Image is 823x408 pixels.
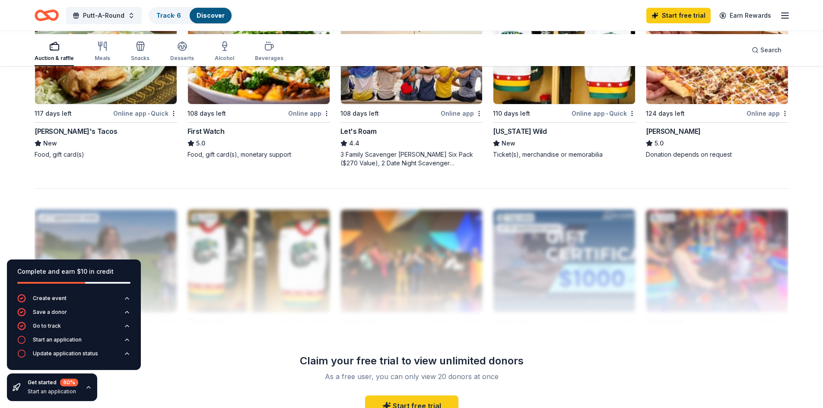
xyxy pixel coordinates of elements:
[131,38,149,66] button: Snacks
[287,354,536,368] div: Claim your free trial to view unlimited donors
[33,309,67,316] div: Save a donor
[131,55,149,62] div: Snacks
[35,150,177,159] div: Food, gift card(s)
[215,38,234,66] button: Alcohol
[255,55,283,62] div: Beverages
[60,379,78,386] div: 60 %
[95,55,110,62] div: Meals
[170,55,194,62] div: Desserts
[745,41,788,59] button: Search
[28,379,78,386] div: Get started
[35,108,72,119] div: 117 days left
[572,108,636,119] div: Online app Quick
[17,266,130,277] div: Complete and earn $10 in credit
[17,308,130,322] button: Save a donor
[340,108,379,119] div: 108 days left
[646,126,701,136] div: [PERSON_NAME]
[187,1,330,159] a: Image for First Watch1 applylast week108 days leftOnline appFirst Watch5.0Food, gift card(s), mon...
[646,150,788,159] div: Donation depends on request
[17,335,130,349] button: Start an application
[17,294,130,308] button: Create event
[606,110,608,117] span: •
[288,108,330,119] div: Online app
[113,108,177,119] div: Online app Quick
[646,108,685,119] div: 124 days left
[156,12,181,19] a: Track· 6
[35,5,59,25] a: Home
[35,1,177,159] a: Image for Rudy's TacosLocal117 days leftOnline app•Quick[PERSON_NAME]'s TacosNewFood, gift card(s)
[760,45,782,55] span: Search
[33,350,98,357] div: Update application status
[28,388,78,395] div: Start an application
[502,138,515,149] span: New
[187,108,226,119] div: 108 days left
[646,8,711,23] a: Start free trial
[655,138,664,149] span: 5.0
[35,55,74,62] div: Auction & raffle
[493,150,636,159] div: Ticket(s), merchandise or memorabilia
[493,108,530,119] div: 110 days left
[340,126,377,136] div: Let's Roam
[17,322,130,335] button: Go to track
[95,38,110,66] button: Meals
[493,126,547,136] div: [US_STATE] Wild
[298,371,526,382] div: As a free user, you can only view 20 donors at once
[646,1,788,159] a: Image for Casey'sTop rated1 applylast week124 days leftOnline app[PERSON_NAME]5.0Donation depends...
[197,12,225,19] a: Discover
[187,150,330,159] div: Food, gift card(s), monetary support
[35,126,118,136] div: [PERSON_NAME]'s Tacos
[255,38,283,66] button: Beverages
[340,150,483,168] div: 3 Family Scavenger [PERSON_NAME] Six Pack ($270 Value), 2 Date Night Scavenger [PERSON_NAME] Two ...
[747,108,788,119] div: Online app
[33,336,82,343] div: Start an application
[66,7,142,24] button: Putt-A-Round
[170,38,194,66] button: Desserts
[196,138,205,149] span: 5.0
[714,8,776,23] a: Earn Rewards
[340,1,483,168] a: Image for Let's Roam4 applieslast week108 days leftOnline appLet's Roam4.43 Family Scavenger [PER...
[33,295,67,302] div: Create event
[33,323,61,329] div: Go to track
[148,110,149,117] span: •
[187,126,225,136] div: First Watch
[43,138,57,149] span: New
[149,7,232,24] button: Track· 6Discover
[35,38,74,66] button: Auction & raffle
[493,1,636,159] a: Image for Iowa WildLocal110 days leftOnline app•Quick[US_STATE] WildNewTicket(s), merchandise or ...
[83,10,124,21] span: Putt-A-Round
[349,138,359,149] span: 4.4
[17,349,130,363] button: Update application status
[441,108,483,119] div: Online app
[215,55,234,62] div: Alcohol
